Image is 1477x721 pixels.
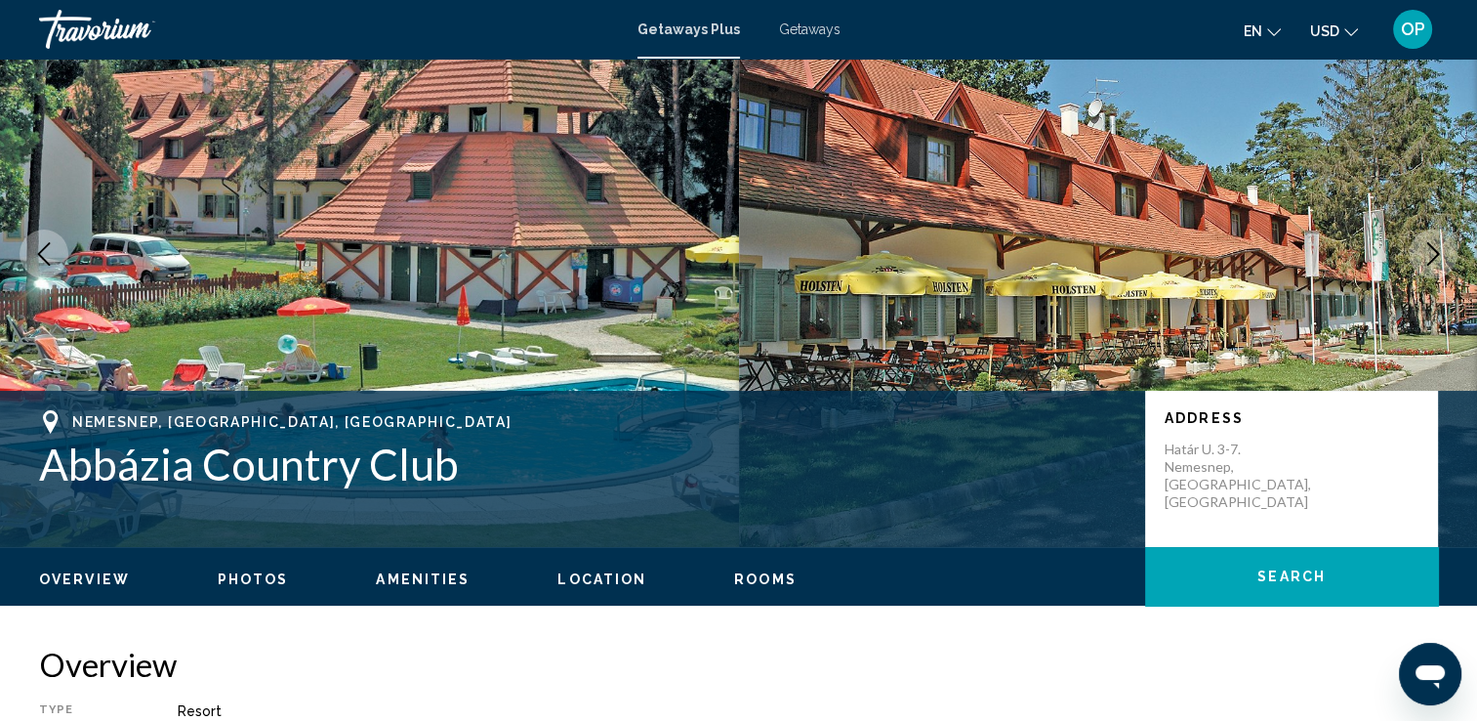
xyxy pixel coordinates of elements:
[1165,441,1321,511] p: Határ u. 3-7. Nemesnep, [GEOGRAPHIC_DATA], [GEOGRAPHIC_DATA]
[557,571,646,588] button: Location
[1165,410,1418,426] p: Address
[1310,23,1339,39] span: USD
[1257,570,1326,585] span: Search
[1409,230,1457,278] button: Next image
[1401,20,1425,39] span: OP
[20,230,68,278] button: Previous image
[72,414,512,430] span: Nemesnep, [GEOGRAPHIC_DATA], [GEOGRAPHIC_DATA]
[218,571,289,588] button: Photos
[39,703,129,719] div: Type
[1244,17,1281,45] button: Change language
[1399,643,1461,705] iframe: Button to launch messaging window
[39,572,130,587] span: Overview
[637,21,740,37] a: Getaways Plus
[779,21,841,37] a: Getaways
[1244,23,1262,39] span: en
[734,572,797,587] span: Rooms
[1145,547,1438,606] button: Search
[39,10,618,49] a: Travorium
[39,645,1438,684] h2: Overview
[39,571,130,588] button: Overview
[1310,17,1358,45] button: Change currency
[178,703,1438,719] div: Resort
[557,572,646,587] span: Location
[39,439,1126,489] h1: Abbázia Country Club
[218,572,289,587] span: Photos
[376,572,470,587] span: Amenities
[1387,9,1438,50] button: User Menu
[734,571,797,588] button: Rooms
[376,571,470,588] button: Amenities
